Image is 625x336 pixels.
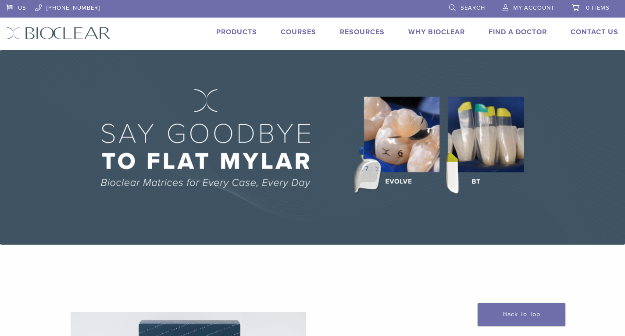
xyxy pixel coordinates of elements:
span: 0 items [586,4,610,11]
span: My Account [513,4,554,11]
a: Resources [340,28,385,36]
a: Find A Doctor [489,28,547,36]
a: Back To Top [478,303,565,326]
a: Why Bioclear [408,28,465,36]
a: Products [216,28,257,36]
a: Contact Us [571,28,618,36]
a: Courses [281,28,316,36]
img: Bioclear [7,27,111,40]
span: Search [461,4,485,11]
